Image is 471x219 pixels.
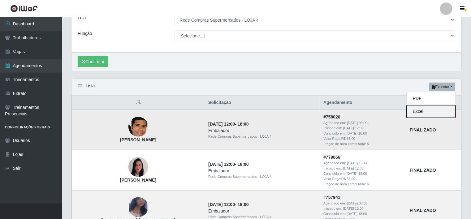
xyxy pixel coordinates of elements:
img: Charmenia Nicácio de Andrade [128,154,148,180]
div: Agendado em: [323,161,402,166]
strong: - [208,162,248,167]
div: Rede Compras Supermercados - LOJA 4 [208,174,316,179]
div: Embalador [208,127,316,134]
th: Solicitação [205,96,320,110]
time: [DATE] 18:00 [347,131,367,135]
time: [DATE] 12:00 [343,166,364,170]
time: 18:00 [238,202,249,207]
time: 18:00 [238,122,249,127]
div: Iniciado em: [323,166,402,171]
div: Concluido em: [323,131,402,136]
div: Valor Pago: R$ 63,00 [323,136,402,141]
button: Confirmar [78,56,108,67]
strong: FINALIZADO [410,208,436,213]
div: Iniciado em: [323,206,402,211]
button: Exportar [429,83,455,91]
div: Concluido em: [323,211,402,217]
time: [DATE] 12:00 [208,122,235,127]
strong: - [208,122,248,127]
time: [DATE] 12:00 [343,126,364,130]
strong: FINALIZADO [410,127,436,132]
div: Concluido em: [323,171,402,176]
time: [DATE] 12:00 [208,202,235,207]
div: Agendado em: [323,120,402,126]
th: Agendamento [320,96,406,110]
div: Agendado em: [323,201,402,206]
label: Loja [78,15,86,21]
div: Fração de hora computada: 6 [323,182,402,187]
time: [DATE] 09:00 [347,121,367,125]
div: Valor Pago: R$ 63,00 [323,176,402,182]
button: Excel [407,105,456,118]
time: [DATE] 18:00 [347,172,367,175]
button: PDF [407,92,456,105]
div: Lista [71,79,461,95]
strong: # 779666 [323,155,340,160]
div: Embalador [208,168,316,174]
time: 18:00 [238,162,249,167]
label: Função [78,30,92,37]
strong: # 758026 [323,114,340,119]
img: Eliel Manoel de Santana [128,113,148,141]
strong: [PERSON_NAME] [120,178,156,182]
time: [DATE] 08:38 [347,201,367,205]
div: Fração de hora computada: 6 [323,141,402,147]
div: Rede Compras Supermercados - LOJA 4 [208,134,316,139]
img: CoreUI Logo [10,5,38,12]
time: [DATE] 18:00 [347,212,367,216]
strong: - [208,202,248,207]
strong: [PERSON_NAME] [120,137,156,142]
div: Embalador [208,208,316,214]
time: [DATE] 12:00 [208,162,235,167]
div: Iniciado em: [323,126,402,131]
time: [DATE] 12:00 [343,207,364,210]
strong: # 757941 [323,195,340,200]
time: [DATE] 19:14 [347,161,367,165]
strong: FINALIZADO [410,168,436,173]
